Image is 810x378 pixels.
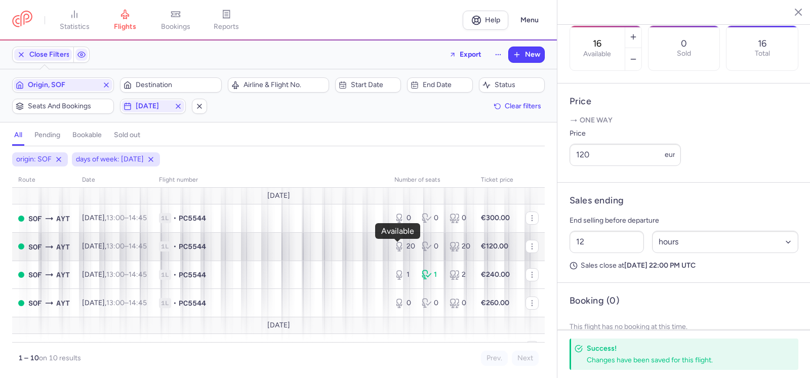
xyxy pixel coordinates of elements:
[381,227,414,236] div: Available
[394,213,414,223] div: 0
[587,344,776,353] h4: Success!
[120,99,186,114] button: [DATE]
[76,173,153,188] th: date
[12,173,76,188] th: route
[120,77,222,93] button: Destination
[758,38,766,49] p: 16
[106,242,125,250] time: 13:00
[106,214,147,222] span: –
[56,269,70,280] span: AYT
[12,99,114,114] button: Seats and bookings
[29,51,70,59] span: Close Filters
[106,270,125,279] time: 13:00
[201,9,252,31] a: reports
[100,9,150,31] a: flights
[173,241,177,251] span: •
[514,11,545,30] button: Menu
[495,81,541,89] span: Status
[481,299,509,307] strong: €260.00
[60,22,90,31] span: statistics
[491,99,545,114] button: Clear filters
[335,77,401,93] button: Start date
[14,131,22,140] h4: all
[82,214,147,222] span: [DATE],
[114,22,136,31] span: flights
[72,131,102,140] h4: bookable
[665,150,675,159] span: eur
[82,270,147,279] span: [DATE],
[450,213,469,223] div: 0
[161,22,190,31] span: bookings
[173,213,177,223] span: •
[422,241,441,251] div: 0
[28,241,42,253] span: Sofia, Sofia, Bulgaria
[16,154,52,164] span: origin: SOF
[150,9,201,31] a: bookings
[18,354,39,362] strong: 1 – 10
[244,81,326,89] span: Airline & Flight No.
[407,77,473,93] button: End date
[34,131,60,140] h4: pending
[463,11,508,30] a: Help
[82,299,147,307] span: [DATE],
[512,351,539,366] button: Next
[13,47,73,62] button: Close Filters
[485,16,500,24] span: Help
[394,241,414,251] div: 20
[422,270,441,280] div: 1
[12,11,32,29] a: CitizenPlane red outlined logo
[179,241,206,251] span: PC5544
[56,241,70,253] span: Antalya, Antalya, Turkey
[475,173,519,188] th: Ticket price
[570,295,619,307] h4: Booking (0)
[173,298,177,308] span: •
[570,231,644,253] input: ##
[39,354,81,362] span: on 10 results
[460,51,481,58] span: Export
[49,9,100,31] a: statistics
[159,298,171,308] span: 1L
[570,128,681,140] label: Price
[267,192,290,200] span: [DATE]
[159,270,171,280] span: 1L
[129,214,147,222] time: 14:45
[106,299,147,307] span: –
[179,298,206,308] span: PC5544
[681,38,687,49] p: 0
[450,270,469,280] div: 2
[106,242,147,250] span: –
[136,102,170,110] span: [DATE]
[228,77,330,93] button: Airline & Flight No.
[442,47,488,63] button: Export
[56,298,70,309] span: Antalya, Antalya, Turkey
[28,102,110,110] span: Seats and bookings
[136,81,218,89] span: Destination
[481,242,508,250] strong: €120.00
[114,131,140,140] h4: sold out
[106,299,125,307] time: 13:00
[570,315,798,339] p: This flight has no booking at this time.
[106,214,125,222] time: 13:00
[525,51,540,59] span: New
[450,241,469,251] div: 20
[153,173,388,188] th: Flight number
[570,215,798,227] p: End selling before departure
[394,298,414,308] div: 0
[570,261,798,270] p: Sales close at
[28,81,98,89] span: Origin, SOF
[570,195,624,206] h4: Sales ending
[267,321,290,329] span: [DATE]
[583,50,611,58] label: Available
[129,270,147,279] time: 14:45
[422,213,441,223] div: 0
[677,50,691,58] p: Sold
[82,242,147,250] span: [DATE],
[505,102,541,110] span: Clear filters
[479,77,545,93] button: Status
[624,261,696,270] strong: [DATE] 22:00 PM UTC
[570,96,798,107] h4: Price
[755,50,770,58] p: Total
[394,270,414,280] div: 1
[129,242,147,250] time: 14:45
[28,298,42,309] span: Sofia, Sofia, Bulgaria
